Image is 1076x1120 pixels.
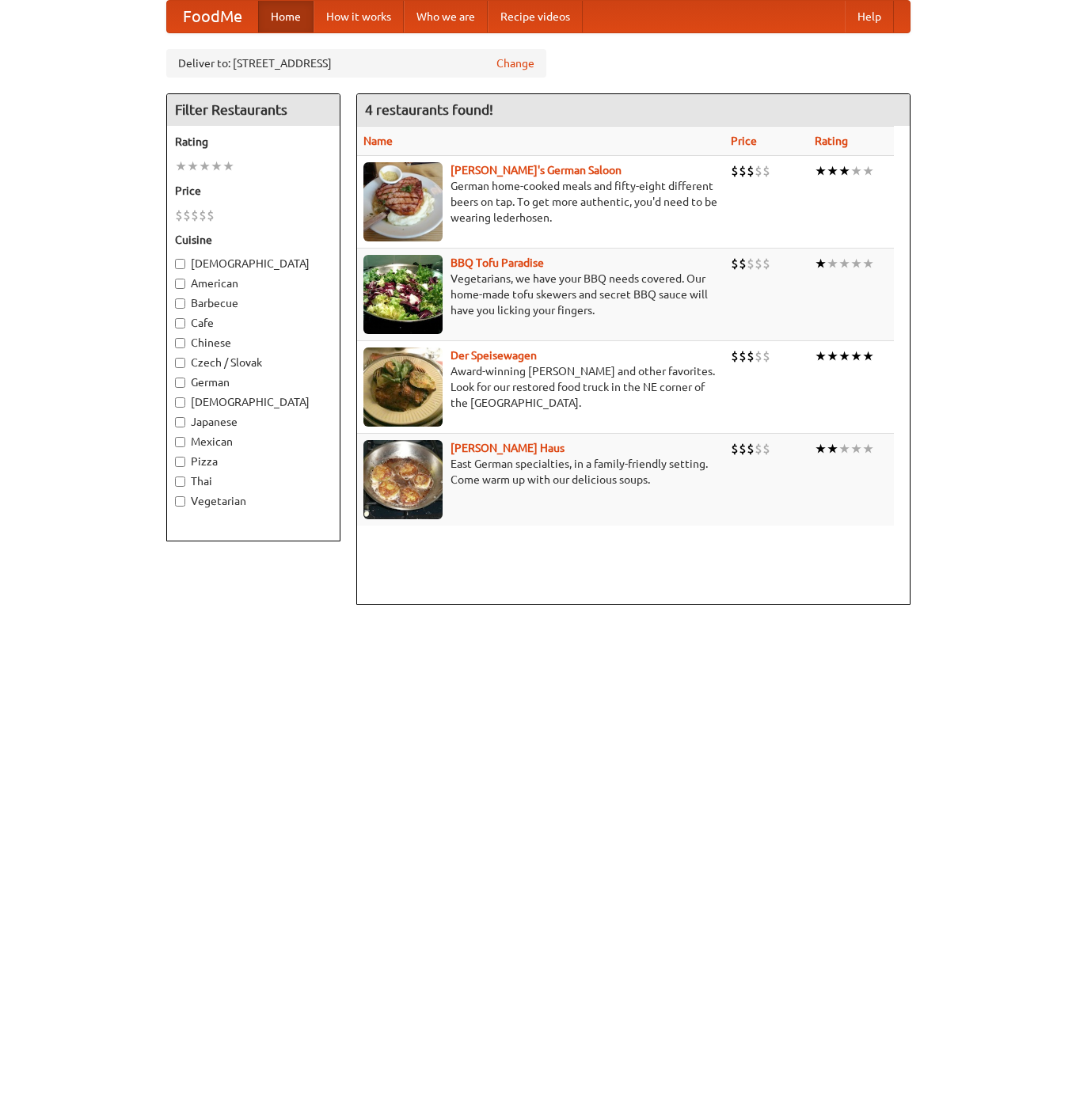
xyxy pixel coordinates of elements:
[222,158,234,175] li: ★
[175,295,332,311] label: Barbecue
[845,1,894,32] a: Help
[815,255,827,272] li: ★
[175,318,185,328] input: Cafe
[363,347,443,427] img: speisewagen.jpg
[175,338,185,348] input: Chinese
[175,397,185,408] input: [DEMOGRAPHIC_DATA]
[363,255,443,334] img: tofuparadise.jpg
[175,256,332,271] label: [DEMOGRAPHIC_DATA]
[731,162,739,180] li: $
[166,49,546,78] div: Deliver to: [STREET_ADDRESS]
[755,347,762,365] li: $
[258,1,314,32] a: Home
[451,349,537,362] a: Der Speisewagen
[175,457,185,467] input: Pizza
[731,440,739,457] li: $
[862,440,874,457] li: ★
[167,1,258,32] a: FoodMe
[183,207,191,224] li: $
[363,363,718,411] p: Award-winning [PERSON_NAME] and other favorites. Look for our restored food truck in the NE corne...
[175,259,185,269] input: [DEMOGRAPHIC_DATA]
[739,440,747,457] li: $
[762,440,770,457] li: $
[175,417,185,427] input: Japanese
[175,437,185,447] input: Mexican
[838,255,850,272] li: ★
[850,255,862,272] li: ★
[739,255,747,272] li: $
[762,255,770,272] li: $
[755,162,762,180] li: $
[739,347,747,365] li: $
[850,162,862,180] li: ★
[175,275,332,291] label: American
[827,255,838,272] li: ★
[363,178,718,226] p: German home-cooked meals and fifty-eight different beers on tap. To get more authentic, you'd nee...
[175,496,185,507] input: Vegetarian
[175,335,332,351] label: Chinese
[175,355,332,370] label: Czech / Slovak
[314,1,404,32] a: How it works
[827,162,838,180] li: ★
[850,347,862,365] li: ★
[175,358,185,368] input: Czech / Slovak
[815,162,827,180] li: ★
[827,440,838,457] li: ★
[747,440,755,457] li: $
[815,135,848,147] a: Rating
[363,135,393,147] a: Name
[862,255,874,272] li: ★
[175,134,332,150] h5: Rating
[850,440,862,457] li: ★
[451,442,565,454] a: [PERSON_NAME] Haus
[175,378,185,388] input: German
[175,232,332,248] h5: Cuisine
[838,347,850,365] li: ★
[496,55,534,71] a: Change
[175,374,332,390] label: German
[175,279,185,289] input: American
[363,271,718,318] p: Vegetarians, we have your BBQ needs covered. Our home-made tofu skewers and secret BBQ sauce will...
[175,315,332,331] label: Cafe
[815,440,827,457] li: ★
[175,493,332,509] label: Vegetarian
[762,162,770,180] li: $
[739,162,747,180] li: $
[363,162,443,241] img: esthers.jpg
[207,207,215,224] li: $
[747,162,755,180] li: $
[451,256,544,269] a: BBQ Tofu Paradise
[175,394,332,410] label: [DEMOGRAPHIC_DATA]
[731,255,739,272] li: $
[175,414,332,430] label: Japanese
[175,434,332,450] label: Mexican
[167,94,340,126] h4: Filter Restaurants
[731,347,739,365] li: $
[755,255,762,272] li: $
[404,1,488,32] a: Who we are
[838,440,850,457] li: ★
[175,207,183,224] li: $
[747,347,755,365] li: $
[451,164,622,177] a: [PERSON_NAME]'s German Saloon
[815,347,827,365] li: ★
[488,1,583,32] a: Recipe videos
[747,255,755,272] li: $
[211,158,222,175] li: ★
[838,162,850,180] li: ★
[862,347,874,365] li: ★
[731,135,757,147] a: Price
[762,347,770,365] li: $
[175,454,332,469] label: Pizza
[175,158,187,175] li: ★
[175,476,185,487] input: Thai
[191,207,199,224] li: $
[363,456,718,488] p: East German specialties, in a family-friendly setting. Come warm up with our delicious soups.
[175,183,332,199] h5: Price
[199,158,211,175] li: ★
[175,298,185,309] input: Barbecue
